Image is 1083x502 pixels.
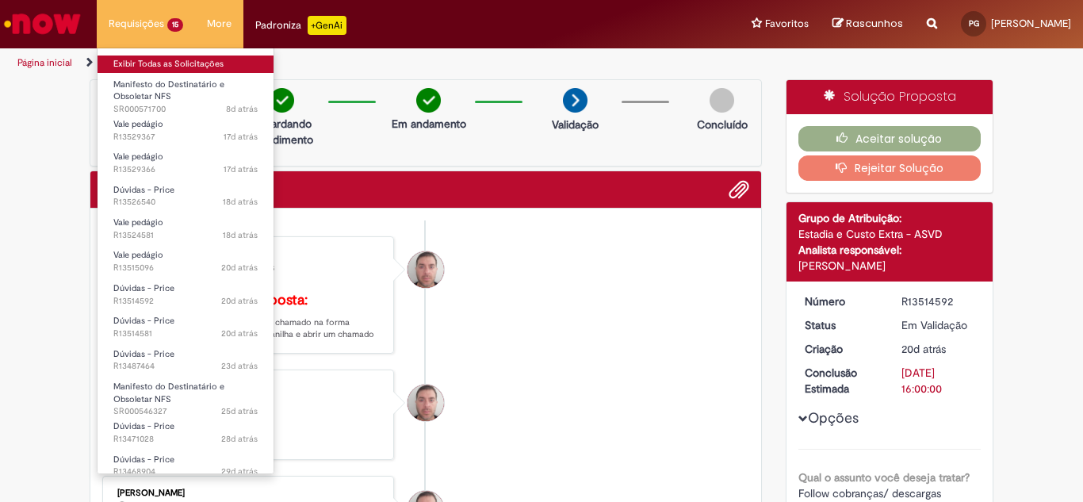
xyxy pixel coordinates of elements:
span: PG [969,18,979,29]
div: Grupo de Atribuição: [798,210,982,226]
span: 17d atrás [224,163,258,175]
img: check-circle-green.png [270,88,294,113]
ul: Trilhas de página [12,48,710,78]
span: Vale pedágio [113,249,163,261]
div: Solução Proposta [786,80,993,114]
a: Aberto R13524581 : Vale pedágio [98,214,274,243]
span: SR000546327 [113,405,258,418]
dt: Status [793,317,890,333]
span: Dúvidas - Price [113,420,174,432]
div: [PERSON_NAME] [117,489,381,498]
time: 10/09/2025 12:24:46 [221,295,258,307]
span: Vale pedágio [113,118,163,130]
div: [PERSON_NAME] [798,258,982,274]
button: Aceitar solução [798,126,982,151]
p: Em andamento [392,116,466,132]
span: Manifesto do Destinatário e Obsoletar NFS [113,381,224,405]
a: Aberto SR000546327 : Manifesto do Destinatário e Obsoletar NFS [98,378,274,412]
span: 20d atrás [901,342,946,356]
span: Vale pedágio [113,151,163,163]
a: Aberto R13514581 : Dúvidas - Price [98,312,274,342]
time: 05/09/2025 13:32:05 [221,405,258,417]
span: Dúvidas - Price [113,348,174,360]
a: Aberto R13515096 : Vale pedágio [98,247,274,276]
p: +GenAi [308,16,346,35]
b: Qual o assunto você deseja tratar? [798,470,970,485]
img: ServiceNow [2,8,83,40]
time: 01/09/2025 15:08:58 [221,466,258,477]
time: 10/09/2025 12:22:43 [221,328,258,339]
p: Aguardando atendimento [243,116,320,148]
span: Favoritos [765,16,809,32]
span: R13468904 [113,466,258,478]
time: 02/09/2025 09:06:46 [221,433,258,445]
span: R13529367 [113,131,258,144]
span: Dúvidas - Price [113,315,174,327]
dt: Número [793,293,890,309]
ul: Requisições [97,48,274,474]
dt: Conclusão Estimada [793,365,890,397]
div: [DATE] 16:00:00 [901,365,975,397]
time: 13/09/2025 08:45:15 [224,131,258,143]
img: img-circle-grey.png [710,88,734,113]
span: 29d atrás [221,466,258,477]
time: 12/09/2025 09:22:29 [223,196,258,208]
span: Dúvidas - Price [113,282,174,294]
time: 13/09/2025 08:44:49 [224,163,258,175]
span: R13514592 [113,295,258,308]
span: Follow cobranças/ descargas [798,486,941,500]
button: Rejeitar Solução [798,155,982,181]
span: Requisições [109,16,164,32]
span: Dúvidas - Price [113,454,174,466]
a: Rascunhos [832,17,903,32]
p: Concluído [697,117,748,132]
span: 15 [167,18,183,32]
div: Em Validação [901,317,975,333]
span: R13524581 [113,229,258,242]
a: Página inicial [17,56,72,69]
span: SR000571700 [113,103,258,116]
time: 10/09/2025 12:24:44 [901,342,946,356]
dt: Criação [793,341,890,357]
button: Adicionar anexos [729,179,749,200]
a: Aberto R13514592 : Dúvidas - Price [98,280,274,309]
span: 17d atrás [224,131,258,143]
span: 20d atrás [221,295,258,307]
span: Rascunhos [846,16,903,31]
img: check-circle-green.png [416,88,441,113]
p: Validação [552,117,599,132]
span: R13529366 [113,163,258,176]
time: 10/09/2025 13:54:37 [221,262,258,274]
div: Analista responsável: [798,242,982,258]
span: 20d atrás [221,262,258,274]
span: 18d atrás [223,196,258,208]
div: Luiz Carlos Barsotti Filho [408,385,444,421]
div: 10/09/2025 12:24:44 [901,341,975,357]
div: Luiz Carlos Barsotti Filho [408,251,444,288]
span: 23d atrás [221,360,258,372]
span: Dúvidas - Price [113,184,174,196]
a: Aberto R13529366 : Vale pedágio [98,148,274,178]
div: Padroniza [255,16,346,35]
time: 22/09/2025 15:15:58 [226,103,258,115]
a: Aberto R13529367 : Vale pedágio [98,116,274,145]
time: 06/09/2025 23:07:31 [221,360,258,372]
a: Aberto R13471028 : Dúvidas - Price [98,418,274,447]
span: R13487464 [113,360,258,373]
span: More [207,16,232,32]
span: Manifesto do Destinatário e Obsoletar NFS [113,79,224,103]
span: R13515096 [113,262,258,274]
a: Aberto SR000571700 : Manifesto do Destinatário e Obsoletar NFS [98,76,274,110]
span: R13471028 [113,433,258,446]
div: Estadia e Custo Extra - ASVD [798,226,982,242]
img: arrow-next.png [563,88,587,113]
span: Vale pedágio [113,217,163,228]
span: 28d atrás [221,433,258,445]
span: R13514581 [113,328,258,340]
span: 20d atrás [221,328,258,339]
span: [PERSON_NAME] [991,17,1071,30]
span: R13526540 [113,196,258,209]
span: 25d atrás [221,405,258,417]
div: R13514592 [901,293,975,309]
span: 18d atrás [223,229,258,241]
